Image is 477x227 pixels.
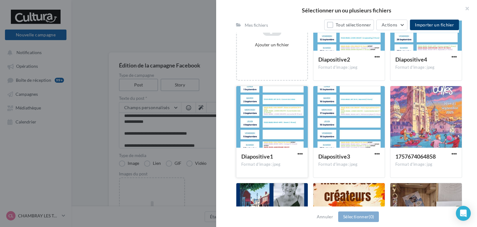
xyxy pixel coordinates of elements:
button: Annuler [314,213,336,220]
button: Actions [376,20,407,30]
div: Format d'image: jpeg [318,162,380,167]
div: Ajouter un fichier [239,42,305,48]
span: Actions [382,22,397,27]
div: Format d'image: jpeg [395,65,457,70]
div: Open Intercom Messenger [456,206,471,221]
span: 1757674064858 [395,153,436,160]
div: Format d'image: jpeg [318,65,380,70]
span: Diapositive1 [241,153,273,160]
span: Diapositive3 [318,153,350,160]
span: Diapositive4 [395,56,427,63]
div: Format d'image: jpg [395,162,457,167]
button: Sélectionner(0) [338,211,379,222]
button: Importer un fichier [410,20,459,30]
span: (0) [369,214,374,219]
h2: Sélectionner un ou plusieurs fichiers [226,7,467,13]
span: Diapositive2 [318,56,350,63]
span: Importer un fichier [415,22,454,27]
div: Mes fichiers [245,22,268,28]
div: Format d'image: jpeg [241,162,303,167]
button: Tout sélectionner [324,20,374,30]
